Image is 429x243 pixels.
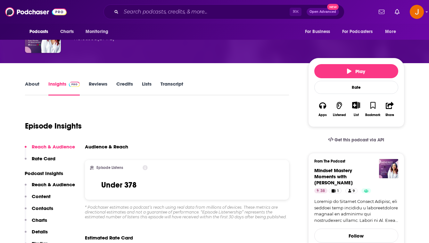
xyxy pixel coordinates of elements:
[327,4,339,10] span: New
[347,68,365,74] span: Play
[32,205,53,211] p: Contacts
[314,81,398,94] div: Rate
[314,64,398,78] button: Play
[314,97,331,121] button: Apps
[32,155,55,162] p: Rate Card
[314,198,398,223] a: Loremip do Sitamet Consect Adipisc, eli seddoei temp incididu u laboreetdolore magnaal en adminim...
[25,217,47,229] button: Charts
[56,26,78,38] a: Charts
[314,159,393,163] h3: From The Podcast
[376,6,387,17] a: Show notifications dropdown
[385,27,396,36] span: More
[32,217,47,223] p: Charts
[338,26,382,38] button: open menu
[301,26,338,38] button: open menu
[101,180,136,190] h3: Under 378
[309,10,336,13] span: Open Advanced
[385,113,394,117] div: Share
[410,5,424,19] span: Logged in as justine87181
[25,229,48,240] button: Details
[5,6,67,18] img: Podchaser - Follow, Share and Rate Podcasts
[89,81,107,96] a: Reviews
[116,81,133,96] a: Credits
[320,188,325,194] span: 38
[392,6,402,17] a: Show notifications dropdown
[314,167,353,186] span: Mindset Mastery Moments with [PERSON_NAME]
[32,229,48,235] p: Details
[410,5,424,19] img: User Profile
[69,82,80,87] img: Podchaser Pro
[314,167,353,186] a: Mindset Mastery Moments with Dr. Alisa Whyte
[381,26,404,38] button: open menu
[25,155,55,167] button: Rate Card
[32,181,75,188] p: Reach & Audience
[348,97,364,121] div: Show More ButtonList
[142,81,152,96] a: Lists
[290,8,301,16] span: ⌘ K
[25,81,39,96] a: About
[354,113,359,117] div: List
[25,193,51,205] button: Content
[337,188,339,194] span: 1
[381,97,398,121] button: Share
[365,113,380,117] div: Bookmark
[60,27,74,36] span: Charts
[307,8,339,16] button: Open AdvancedNew
[48,81,80,96] a: InsightsPodchaser Pro
[85,205,289,219] div: * Podchaser estimates a podcast’s reach using real data from millions of devices. These metrics a...
[334,137,384,143] span: Get this podcast via API
[333,113,346,117] div: Listened
[32,193,51,199] p: Content
[345,188,358,193] a: 9
[25,144,75,155] button: Reach & Audience
[331,97,348,121] button: Listened
[85,235,133,241] span: Estimated Rate Card
[350,102,363,109] button: Show More Button
[379,159,398,178] img: Mindset Mastery Moments with Dr. Alisa Whyte
[318,113,327,117] div: Apps
[25,121,82,131] h1: Episode Insights
[25,181,75,193] button: Reach & Audience
[121,7,290,17] input: Search podcasts, credits, & more...
[410,5,424,19] button: Show profile menu
[25,26,57,38] button: open menu
[96,165,123,170] h2: Episode Listens
[342,27,373,36] span: For Podcasters
[32,144,75,150] p: Reach & Audience
[103,4,344,19] div: Search podcasts, credits, & more...
[85,144,128,150] h3: Audience & Reach
[329,188,341,193] a: 1
[29,27,48,36] span: Podcasts
[25,170,75,176] p: Podcast Insights
[353,188,355,194] span: 9
[25,205,53,217] button: Contacts
[81,26,117,38] button: open menu
[365,97,381,121] button: Bookmark
[314,229,398,243] button: Follow
[305,27,330,36] span: For Business
[86,27,108,36] span: Monitoring
[314,188,327,193] a: 38
[323,132,390,148] a: Get this podcast via API
[161,81,183,96] a: Transcript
